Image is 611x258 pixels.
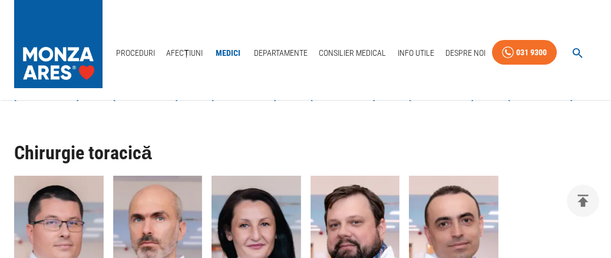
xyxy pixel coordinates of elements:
[314,41,391,65] a: Consilier Medical
[209,41,247,65] a: Medici
[567,185,599,217] button: delete
[111,41,160,65] a: Proceduri
[393,41,439,65] a: Info Utile
[441,41,490,65] a: Despre Noi
[14,143,597,163] h1: Chirurgie toracică
[249,41,312,65] a: Departamente
[516,45,547,60] div: 031 9300
[161,41,207,65] a: Afecțiuni
[492,40,557,65] a: 031 9300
